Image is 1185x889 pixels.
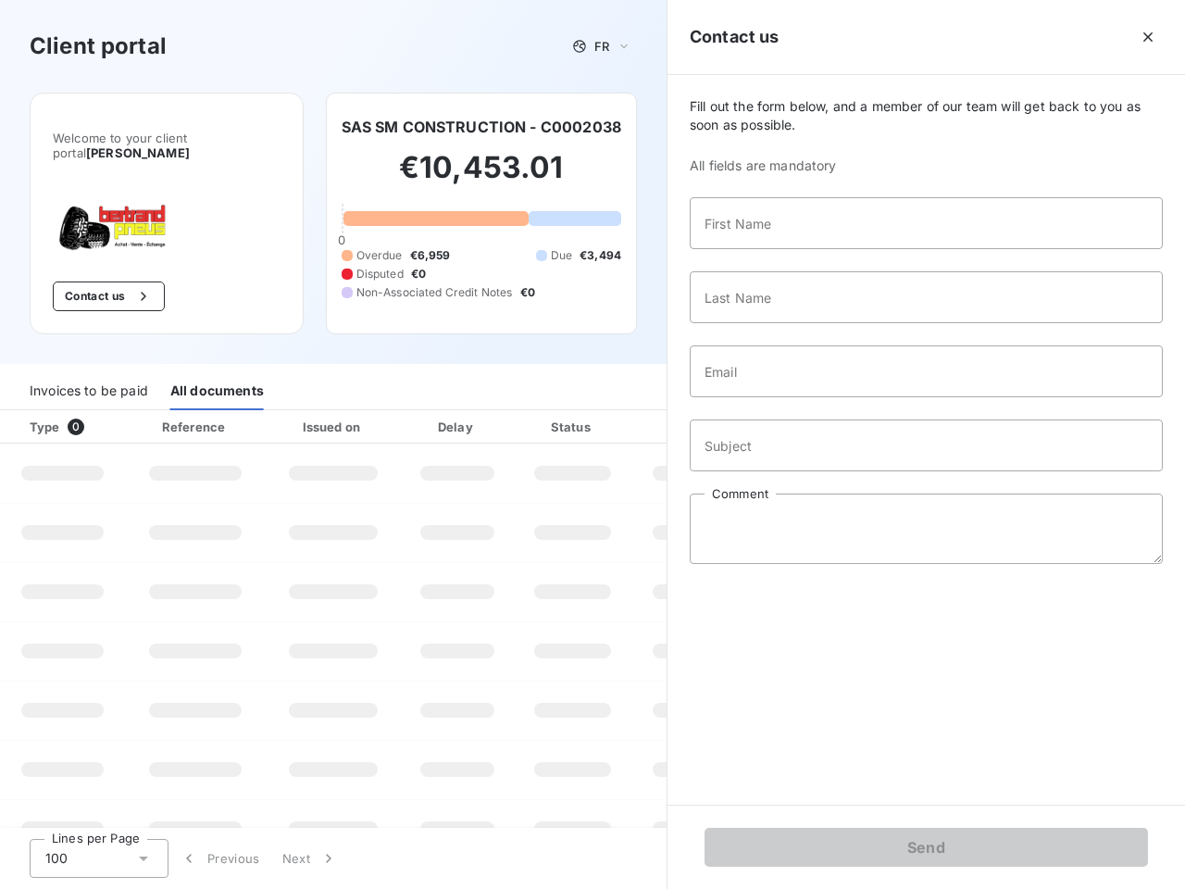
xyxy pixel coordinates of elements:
input: placeholder [690,197,1163,249]
div: Issued on [269,418,397,436]
h2: €10,453.01 [342,149,622,205]
span: Welcome to your client portal [53,131,281,160]
div: Type [19,418,121,436]
button: Next [271,839,349,878]
h5: Contact us [690,24,780,50]
input: placeholder [690,271,1163,323]
span: Fill out the form below, and a member of our team will get back to you as soon as possible. [690,97,1163,134]
div: Status [518,418,628,436]
h6: SAS SM CONSTRUCTION - C0002038 [342,116,622,138]
span: 0 [338,232,345,247]
span: Disputed [356,266,404,282]
span: Overdue [356,247,403,264]
div: Reference [162,419,225,434]
button: Contact us [53,282,165,311]
img: Company logo [53,205,171,252]
span: €0 [411,266,426,282]
div: Amount [635,418,754,436]
div: Invoices to be paid [30,371,148,410]
span: Non-Associated Credit Notes [356,284,513,301]
span: All fields are mandatory [690,157,1163,175]
span: €0 [520,284,535,301]
div: Delay [405,418,510,436]
input: placeholder [690,345,1163,397]
span: [PERSON_NAME] [86,145,190,160]
div: All documents [170,371,264,410]
button: Previous [168,839,271,878]
span: 100 [45,849,68,868]
span: €3,494 [580,247,621,264]
span: Due [551,247,572,264]
input: placeholder [690,419,1163,471]
span: €6,959 [410,247,451,264]
span: FR [594,39,609,54]
h3: Client portal [30,30,167,63]
button: Send [705,828,1148,867]
span: 0 [68,419,84,435]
